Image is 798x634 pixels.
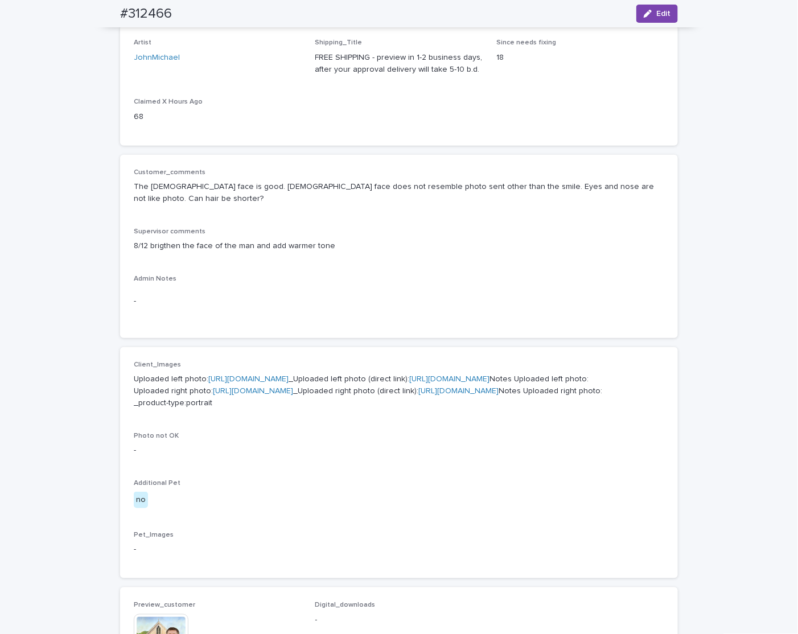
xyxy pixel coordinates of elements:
a: [URL][DOMAIN_NAME] [208,375,289,383]
div: no [134,492,148,508]
a: JohnMichael [134,52,180,64]
button: Edit [636,5,678,23]
span: Edit [656,10,671,18]
a: [URL][DOMAIN_NAME] [409,375,490,383]
span: Photo not OK [134,433,179,439]
span: Preview_customer [134,602,195,608]
span: Client_Images [134,361,181,368]
span: Additional Pet [134,480,180,487]
p: - [134,544,664,555]
p: - [134,444,664,456]
h2: #312466 [120,6,172,22]
span: Supervisor comments [134,228,205,235]
p: Uploaded left photo: _Uploaded left photo (direct link): Notes Uploaded left photo: Uploaded righ... [134,373,664,409]
span: Digital_downloads [315,602,376,608]
a: [URL][DOMAIN_NAME] [213,387,293,395]
a: [URL][DOMAIN_NAME] [418,387,499,395]
span: Customer_comments [134,169,205,176]
span: Claimed X Hours Ago [134,98,203,105]
span: Admin Notes [134,275,176,282]
p: 68 [134,111,302,123]
span: Shipping_Title [315,39,363,46]
p: - [315,614,483,626]
span: Artist [134,39,151,46]
span: Since needs fixing [496,39,556,46]
span: Pet_Images [134,532,174,538]
p: 8/12 brigthen the face of the man and add warmer tone [134,240,664,252]
p: FREE SHIPPING - preview in 1-2 business days, after your approval delivery will take 5-10 b.d. [315,52,483,76]
p: 18 [496,52,664,64]
p: The [DEMOGRAPHIC_DATA] face is good. [DEMOGRAPHIC_DATA] face does not resemble photo sent other t... [134,181,664,205]
p: - [134,295,664,307]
